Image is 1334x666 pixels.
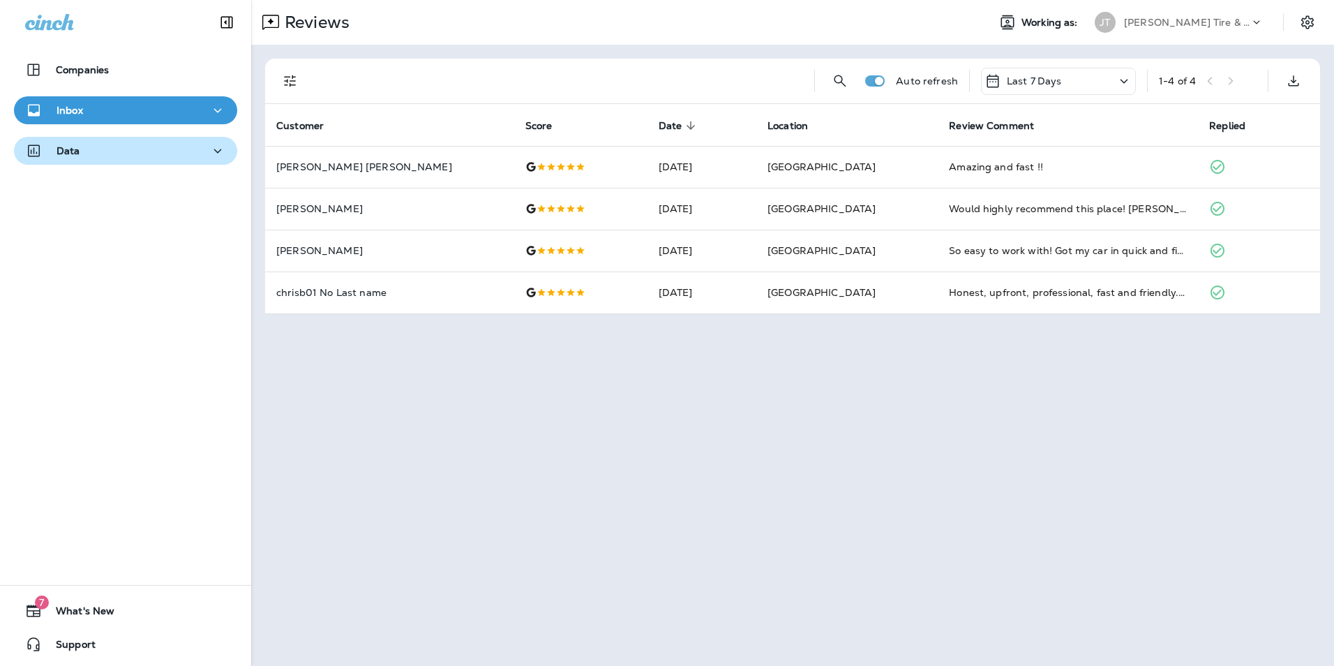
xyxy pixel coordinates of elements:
[1124,17,1250,28] p: [PERSON_NAME] Tire & Auto
[949,160,1187,174] div: Amazing and fast !!
[1159,75,1196,87] div: 1 - 4 of 4
[1209,120,1245,132] span: Replied
[14,96,237,124] button: Inbox
[42,605,114,622] span: What's New
[826,67,854,95] button: Search Reviews
[1295,10,1320,35] button: Settings
[14,137,237,165] button: Data
[14,597,237,625] button: 7What's New
[1209,119,1264,132] span: Replied
[949,244,1187,258] div: So easy to work with! Got my car in quick and fixed my tire for a very affordable price. I would ...
[767,244,876,257] span: [GEOGRAPHIC_DATA]
[767,119,826,132] span: Location
[207,8,246,36] button: Collapse Sidebar
[1095,12,1116,33] div: JT
[57,105,83,116] p: Inbox
[1280,67,1307,95] button: Export as CSV
[949,202,1187,216] div: Would highly recommend this place! Ron was super helpful and got me in and out so quick. Friendly...
[276,287,503,298] p: chrisb01 No Last name
[279,12,350,33] p: Reviews
[647,230,756,272] td: [DATE]
[767,286,876,299] span: [GEOGRAPHIC_DATA]
[767,202,876,215] span: [GEOGRAPHIC_DATA]
[276,203,503,214] p: [PERSON_NAME]
[14,630,237,658] button: Support
[56,64,109,75] p: Companies
[276,67,304,95] button: Filters
[647,188,756,230] td: [DATE]
[896,75,958,87] p: Auto refresh
[949,120,1034,132] span: Review Comment
[647,146,756,188] td: [DATE]
[1007,75,1062,87] p: Last 7 Days
[525,120,553,132] span: Score
[767,120,808,132] span: Location
[35,595,49,609] span: 7
[659,120,682,132] span: Date
[42,639,96,656] span: Support
[276,161,503,172] p: [PERSON_NAME] [PERSON_NAME]
[647,272,756,313] td: [DATE]
[659,119,700,132] span: Date
[14,56,237,84] button: Companies
[276,119,342,132] span: Customer
[1021,17,1081,29] span: Working as:
[57,145,80,156] p: Data
[525,119,571,132] span: Score
[767,161,876,173] span: [GEOGRAPHIC_DATA]
[949,119,1052,132] span: Review Comment
[949,286,1187,299] div: Honest, upfront, professional, fast and friendly. Everything I look forward to in a service provi...
[276,245,503,256] p: [PERSON_NAME]
[276,120,324,132] span: Customer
